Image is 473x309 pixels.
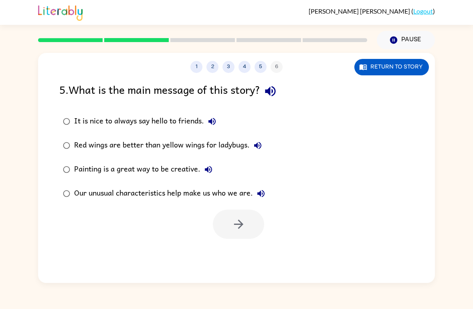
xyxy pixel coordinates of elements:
[239,61,251,73] button: 4
[250,137,266,153] button: Red wings are better than yellow wings for ladybugs.
[200,162,216,178] button: Painting is a great way to be creative.
[309,7,435,15] div: ( )
[190,61,202,73] button: 1
[74,162,216,178] div: Painting is a great way to be creative.
[255,61,267,73] button: 5
[377,31,435,49] button: Pause
[74,137,266,153] div: Red wings are better than yellow wings for ladybugs.
[204,113,220,129] button: It is nice to always say hello to friends.
[38,3,83,21] img: Literably
[253,186,269,202] button: Our unusual characteristics help make us who we are.
[222,61,234,73] button: 3
[59,81,414,101] div: 5 . What is the main message of this story?
[309,7,411,15] span: [PERSON_NAME] [PERSON_NAME]
[74,186,269,202] div: Our unusual characteristics help make us who we are.
[413,7,433,15] a: Logout
[206,61,218,73] button: 2
[354,59,429,75] button: Return to story
[74,113,220,129] div: It is nice to always say hello to friends.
